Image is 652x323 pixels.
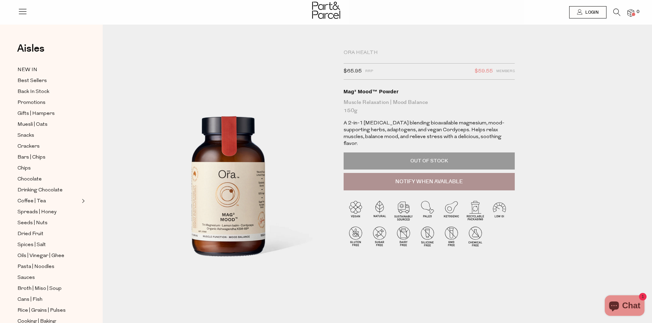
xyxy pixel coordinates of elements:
[17,219,80,227] a: Seeds | Nuts
[17,153,46,162] span: Bars | Chips
[17,263,80,271] a: Pasta | Noodles
[17,109,80,118] a: Gifts | Hampers
[80,197,85,205] button: Expand/Collapse Coffee | Tea
[17,197,80,205] a: Coffee | Tea
[17,121,48,129] span: Muesli | Oats
[17,153,80,162] a: Bars | Chips
[17,263,54,271] span: Pasta | Noodles
[17,88,49,96] span: Back In Stock
[17,219,48,227] span: Seeds | Nuts
[17,120,80,129] a: Muesli | Oats
[17,241,46,249] span: Spices | Salt
[365,67,373,76] span: RRP
[475,67,493,76] span: $59.55
[416,224,439,248] img: P_P-ICONS-Live_Bec_V11_Silicone_Free.svg
[17,41,44,56] span: Aisles
[17,77,47,85] span: Best Sellers
[344,224,368,248] img: P_P-ICONS-Live_Bec_V11_Gluten_Free.svg
[17,295,80,304] a: Cans | Fish
[344,67,362,76] span: $65.95
[17,230,43,238] span: Dried Fruit
[344,152,515,170] p: Out of Stock
[17,164,31,173] span: Chips
[463,224,487,248] img: P_P-ICONS-Live_Bec_V11_Chemical_Free.svg
[584,10,599,15] span: Login
[368,224,392,248] img: P_P-ICONS-Live_Bec_V11_Sugar_Free.svg
[17,88,80,96] a: Back In Stock
[17,252,80,260] a: Oils | Vinegar | Ghee
[17,66,37,74] span: NEW IN
[17,98,80,107] a: Promotions
[17,131,80,140] a: Snacks
[17,230,80,238] a: Dried Fruit
[17,252,64,260] span: Oils | Vinegar | Ghee
[487,198,511,222] img: P_P-ICONS-Live_Bec_V11_Low_Gi.svg
[17,142,80,151] a: Crackers
[17,284,80,293] a: Broth | Miso | Soup
[496,67,515,76] span: Members
[344,98,515,115] div: Muscle Relaxation | Mood Balance 150g
[603,295,647,318] inbox-online-store-chat: Shopify online store chat
[439,198,463,222] img: P_P-ICONS-Live_Bec_V11_Ketogenic.svg
[344,88,515,95] div: Mag³ Mood™ Powder
[392,224,416,248] img: P_P-ICONS-Live_Bec_V11_Dairy_Free.svg
[17,175,42,184] span: Chocolate
[17,186,63,194] span: Drinking Chocolate
[17,208,80,216] a: Spreads | Honey
[392,198,416,222] img: P_P-ICONS-Live_Bec_V11_Sustainable_Sourced.svg
[17,274,35,282] span: Sauces
[17,164,80,173] a: Chips
[17,296,42,304] span: Cans | Fish
[439,224,463,248] img: P_P-ICONS-Live_Bec_V11_GMO_Free.svg
[17,143,40,151] span: Crackers
[17,285,62,293] span: Broth | Miso | Soup
[569,6,606,18] a: Login
[17,43,44,60] a: Aisles
[344,173,515,191] button: Notify When Available
[17,208,56,216] span: Spreads | Honey
[17,132,34,140] span: Snacks
[17,241,80,249] a: Spices | Salt
[416,198,439,222] img: P_P-ICONS-Live_Bec_V11_Paleo.svg
[17,77,80,85] a: Best Sellers
[344,120,515,147] p: A 2-in-1 [MEDICAL_DATA] blending bioavailable magnesium, mood-supporting herbs, adaptogens, and v...
[17,110,55,118] span: Gifts | Hampers
[17,175,80,184] a: Chocolate
[17,66,80,74] a: NEW IN
[17,186,80,194] a: Drinking Chocolate
[635,9,641,15] span: 0
[17,197,46,205] span: Coffee | Tea
[17,307,66,315] span: Rice | Grains | Pulses
[123,52,333,300] img: Mag³ Mood™ Powder
[312,2,340,19] img: Part&Parcel
[368,198,392,222] img: P_P-ICONS-Live_Bec_V11_Natural.svg
[627,9,634,16] a: 0
[344,50,515,56] div: Ora Health
[344,198,368,222] img: P_P-ICONS-Live_Bec_V11_Vegan.svg
[17,273,80,282] a: Sauces
[463,198,487,222] img: P_P-ICONS-Live_Bec_V11_Recyclable_Packaging.svg
[17,306,80,315] a: Rice | Grains | Pulses
[17,99,46,107] span: Promotions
